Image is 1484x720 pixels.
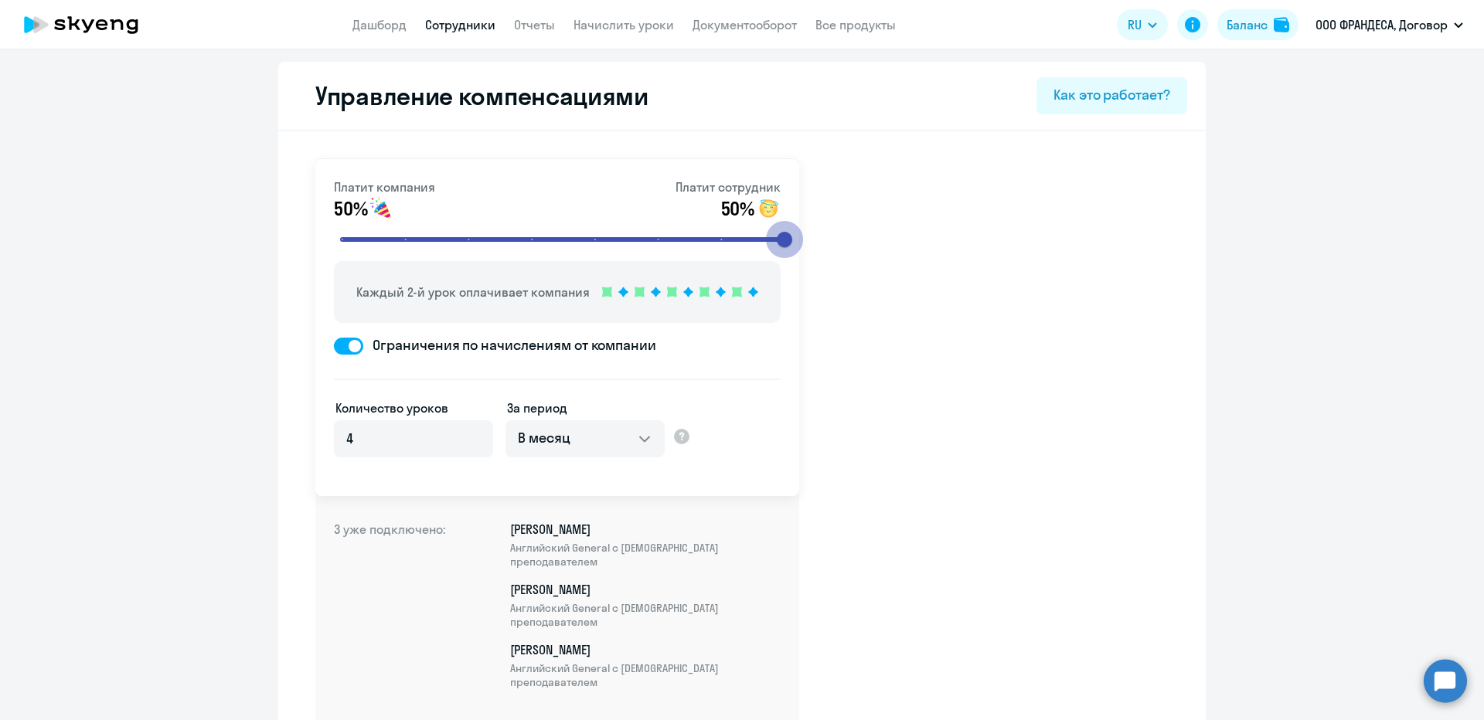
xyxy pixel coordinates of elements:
h2: Управление компенсациями [297,80,648,111]
img: balance [1274,17,1289,32]
p: Каждый 2-й урок оплачивает компания [356,283,590,301]
span: 50% [334,196,367,221]
img: smile [369,196,393,221]
button: Балансbalance [1217,9,1298,40]
a: Все продукты [815,17,896,32]
span: Английский General с [DEMOGRAPHIC_DATA] преподавателем [510,661,781,689]
div: Как это работает? [1053,85,1170,105]
span: 50% [721,196,754,221]
span: Английский General с [DEMOGRAPHIC_DATA] преподавателем [510,541,781,569]
p: ООО ФРАНДЕСА, Договор [1316,15,1448,34]
button: ООО ФРАНДЕСА, Договор [1308,6,1471,43]
p: [PERSON_NAME] [510,581,781,629]
label: Количество уроков [335,399,448,417]
p: [PERSON_NAME] [510,641,781,689]
a: Начислить уроки [574,17,674,32]
button: RU [1117,9,1168,40]
label: За период [507,399,567,417]
a: Дашборд [352,17,407,32]
a: Документооборот [693,17,797,32]
span: RU [1128,15,1142,34]
h4: 3 уже подключено: [334,521,458,701]
p: Платит сотрудник [676,178,781,196]
a: Отчеты [514,17,555,32]
p: [PERSON_NAME] [510,521,781,569]
span: Ограничения по начислениям от компании [363,335,656,355]
img: smile [756,196,781,221]
button: Как это работает? [1036,77,1187,114]
p: Платит компания [334,178,435,196]
span: Английский General с [DEMOGRAPHIC_DATA] преподавателем [510,601,781,629]
a: Сотрудники [425,17,495,32]
div: Баланс [1227,15,1268,34]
